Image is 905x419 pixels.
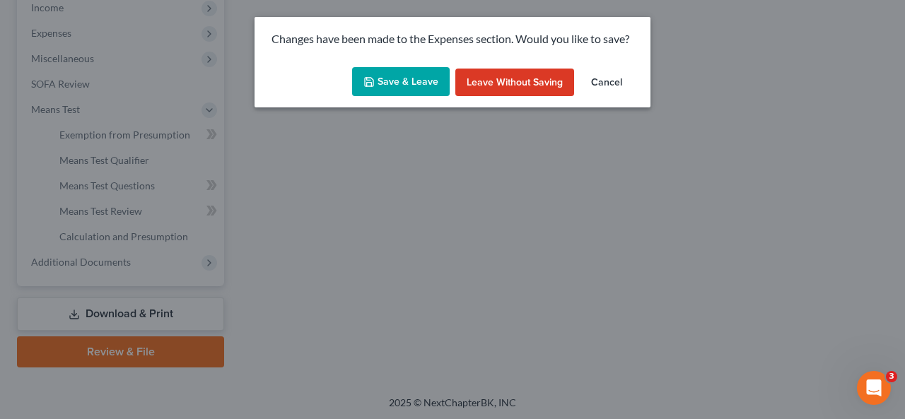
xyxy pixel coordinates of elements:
[271,31,633,47] p: Changes have been made to the Expenses section. Would you like to save?
[886,371,897,382] span: 3
[857,371,891,405] iframe: Intercom live chat
[455,69,574,97] button: Leave without Saving
[580,69,633,97] button: Cancel
[352,67,450,97] button: Save & Leave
